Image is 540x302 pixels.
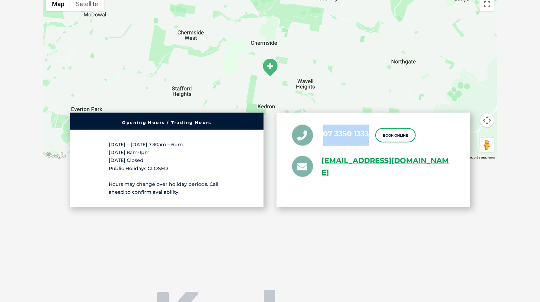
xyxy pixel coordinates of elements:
[73,121,260,125] h6: Opening Hours / Trading Hours
[322,155,455,179] a: [EMAIL_ADDRESS][DOMAIN_NAME]
[375,128,416,142] a: Book Online
[109,180,225,196] p: Hours may change over holiday periods. Call ahead to confirm availability.
[323,129,369,138] a: 07 3350 1333
[109,141,225,173] p: [DATE] – [DATE] 7:30am – 6pm [DATE] 8am-1pm [DATE] Closed Public Holidays CLOSED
